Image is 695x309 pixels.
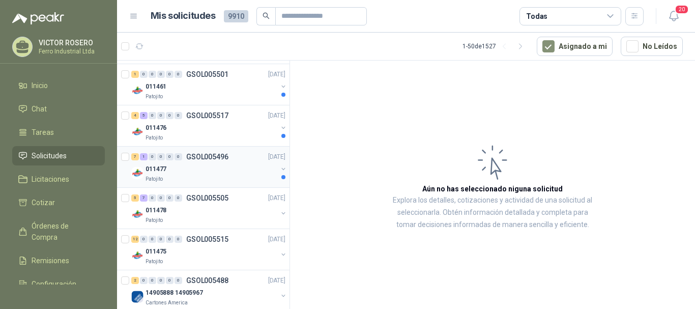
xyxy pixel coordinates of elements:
div: 0 [175,277,182,284]
p: VICTOR ROSERO [39,39,102,46]
span: 20 [675,5,689,14]
h1: Mis solicitudes [151,9,216,23]
img: Company Logo [131,208,143,220]
img: Company Logo [131,167,143,179]
a: Tareas [12,123,105,142]
span: Licitaciones [32,174,69,185]
p: GSOL005488 [186,277,228,284]
div: 0 [140,277,148,284]
div: 0 [166,153,173,160]
div: 0 [140,236,148,243]
p: Patojito [146,134,163,142]
div: 7 [131,153,139,160]
div: 0 [175,71,182,78]
p: GSOL005496 [186,153,228,160]
div: 0 [166,277,173,284]
a: Licitaciones [12,170,105,189]
img: Company Logo [131,291,143,303]
p: GSOL005515 [186,236,228,243]
a: Remisiones [12,251,105,270]
a: 5 7 0 0 0 0 GSOL005505[DATE] Company Logo011478Patojito [131,192,287,224]
p: 011475 [146,247,166,257]
div: 0 [166,194,173,202]
span: Solicitudes [32,150,67,161]
p: [DATE] [268,235,285,244]
div: 0 [157,236,165,243]
button: Asignado a mi [537,37,613,56]
p: GSOL005517 [186,112,228,119]
div: 0 [157,153,165,160]
div: 0 [149,236,156,243]
img: Company Logo [131,126,143,138]
p: [DATE] [268,276,285,286]
span: Órdenes de Compra [32,220,95,243]
div: 0 [149,277,156,284]
img: Company Logo [131,85,143,97]
div: 0 [157,194,165,202]
div: 1 [131,71,139,78]
div: 0 [175,153,182,160]
button: 20 [664,7,683,25]
span: Tareas [32,127,54,138]
p: 011476 [146,123,166,133]
div: 2 [131,277,139,284]
div: 1 - 50 de 1527 [462,38,529,54]
div: 12 [131,236,139,243]
div: 0 [140,71,148,78]
div: 0 [175,194,182,202]
h3: Aún no has seleccionado niguna solicitud [422,183,563,194]
div: 7 [140,194,148,202]
span: Cotizar [32,197,55,208]
span: Chat [32,103,47,115]
img: Logo peakr [12,12,64,24]
div: 0 [166,71,173,78]
div: 0 [149,194,156,202]
div: 0 [149,112,156,119]
a: 4 5 0 0 0 0 GSOL005517[DATE] Company Logo011476Patojito [131,109,287,142]
a: 2 0 0 0 0 0 GSOL005488[DATE] Company Logo14905888 14905967Cartones America [131,274,287,307]
span: Configuración [32,278,76,290]
p: [DATE] [268,152,285,162]
div: 5 [140,112,148,119]
div: 0 [157,71,165,78]
p: Ferro Industrial Ltda [39,48,102,54]
div: 5 [131,194,139,202]
div: 0 [166,112,173,119]
a: 7 1 0 0 0 0 GSOL005496[DATE] Company Logo011477Patojito [131,151,287,183]
p: Patojito [146,93,163,101]
p: 011477 [146,164,166,174]
p: 011461 [146,82,166,92]
p: GSOL005505 [186,194,228,202]
div: 0 [157,277,165,284]
div: 4 [131,112,139,119]
span: Inicio [32,80,48,91]
div: 0 [175,112,182,119]
button: No Leídos [621,37,683,56]
a: Cotizar [12,193,105,212]
span: 9910 [224,10,248,22]
a: Chat [12,99,105,119]
div: 0 [149,71,156,78]
p: [DATE] [268,111,285,121]
a: 12 0 0 0 0 0 GSOL005515[DATE] Company Logo011475Patojito [131,233,287,266]
p: Patojito [146,258,163,266]
p: GSOL005501 [186,71,228,78]
a: 1 0 0 0 0 0 GSOL005501[DATE] Company Logo011461Patojito [131,68,287,101]
span: Remisiones [32,255,69,266]
span: search [263,12,270,19]
div: Todas [526,11,547,22]
a: Configuración [12,274,105,294]
p: [DATE] [268,193,285,203]
div: 0 [149,153,156,160]
a: Inicio [12,76,105,95]
a: Solicitudes [12,146,105,165]
div: 0 [166,236,173,243]
img: Company Logo [131,249,143,262]
div: 0 [157,112,165,119]
p: 14905888 14905967 [146,288,203,298]
div: 0 [175,236,182,243]
p: 011478 [146,206,166,215]
a: Órdenes de Compra [12,216,105,247]
p: Explora los detalles, cotizaciones y actividad de una solicitud al seleccionarla. Obtén informaci... [392,194,593,231]
p: Patojito [146,175,163,183]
